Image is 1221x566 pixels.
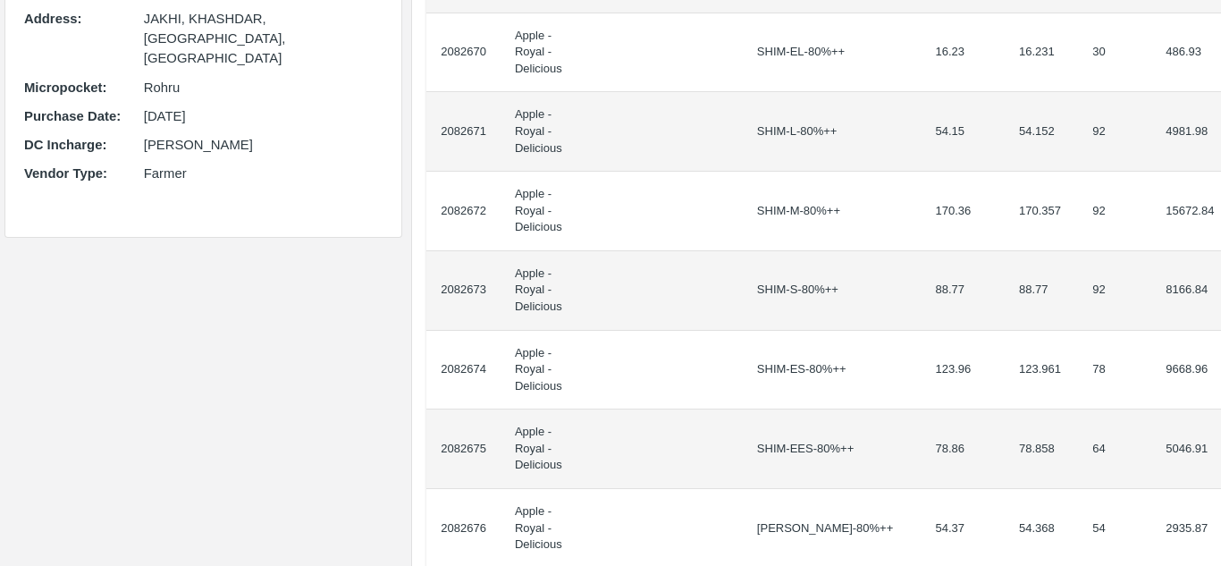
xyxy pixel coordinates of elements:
[144,135,383,155] p: [PERSON_NAME]
[501,172,580,251] td: Apple - Royal - Delicious
[24,80,106,95] b: Micropocket :
[1078,92,1151,172] td: 92
[1078,331,1151,410] td: 78
[743,331,922,410] td: SHIM-ES-80%++
[1005,13,1078,93] td: 16.231
[144,9,383,69] p: JAKHI, KHASHDAR, [GEOGRAPHIC_DATA], [GEOGRAPHIC_DATA]
[743,251,922,331] td: SHIM-S-80%++
[426,251,501,331] td: 2082673
[501,92,580,172] td: Apple - Royal - Delicious
[1005,92,1078,172] td: 54.152
[743,92,922,172] td: SHIM-L-80%++
[24,109,121,123] b: Purchase Date :
[426,92,501,172] td: 2082671
[1078,410,1151,489] td: 64
[1005,410,1078,489] td: 78.858
[1005,172,1078,251] td: 170.357
[1078,13,1151,93] td: 30
[921,13,1004,93] td: 16.23
[1078,172,1151,251] td: 92
[501,331,580,410] td: Apple - Royal - Delicious
[743,172,922,251] td: SHIM-M-80%++
[501,410,580,489] td: Apple - Royal - Delicious
[426,172,501,251] td: 2082672
[921,331,1004,410] td: 123.96
[743,410,922,489] td: SHIM-EES-80%++
[921,172,1004,251] td: 170.36
[1005,331,1078,410] td: 123.961
[24,166,107,181] b: Vendor Type :
[501,251,580,331] td: Apple - Royal - Delicious
[921,410,1004,489] td: 78.86
[144,106,383,126] p: [DATE]
[1005,251,1078,331] td: 88.77
[426,13,501,93] td: 2082670
[921,251,1004,331] td: 88.77
[426,331,501,410] td: 2082674
[24,138,106,152] b: DC Incharge :
[921,92,1004,172] td: 54.15
[1078,251,1151,331] td: 92
[501,13,580,93] td: Apple - Royal - Delicious
[743,13,922,93] td: SHIM-EL-80%++
[426,410,501,489] td: 2082675
[144,164,383,183] p: Farmer
[24,12,81,26] b: Address :
[144,78,383,97] p: Rohru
